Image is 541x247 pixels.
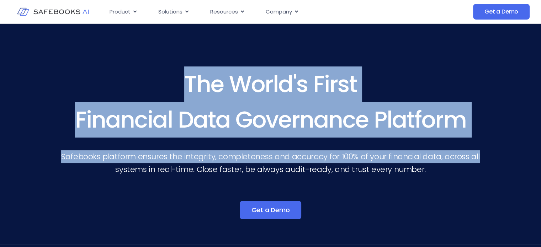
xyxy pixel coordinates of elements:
h3: The World's First Financial Data Governance Platform [57,66,484,138]
a: Get a Demo [473,4,530,20]
span: Solutions [158,8,182,16]
span: Get a Demo [251,206,290,214]
span: Product [110,8,131,16]
div: Menu Toggle [104,5,412,19]
span: Resources [210,8,238,16]
span: Get a Demo [484,8,518,15]
span: Company [266,8,292,16]
a: Get a Demo [240,201,301,219]
nav: Menu [104,5,412,19]
p: Safebooks platform ensures the integrity, completeness and accuracy for 100% of your financial da... [57,150,484,176]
